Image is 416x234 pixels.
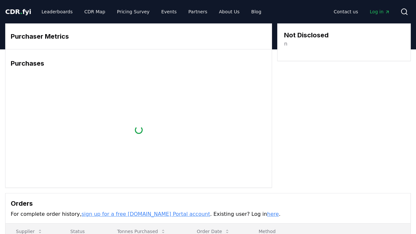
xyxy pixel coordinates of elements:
[11,58,266,68] h3: Purchases
[36,6,78,18] a: Leaderboards
[214,6,245,18] a: About Us
[79,6,110,18] a: CDR Map
[11,32,266,41] h3: Purchaser Metrics
[36,6,266,18] nav: Main
[284,30,329,40] h3: Not Disclosed
[329,6,395,18] nav: Main
[246,6,266,18] a: Blog
[329,6,363,18] a: Contact us
[20,8,22,16] span: .
[267,211,279,217] a: here
[112,6,155,18] a: Pricing Survey
[135,126,143,134] div: loading
[11,210,405,218] p: For complete order history, . Existing user? Log in .
[183,6,213,18] a: Partners
[284,40,287,48] a: n
[370,8,390,15] span: Log in
[156,6,182,18] a: Events
[365,6,395,18] a: Log in
[5,7,31,16] a: CDR.fyi
[82,211,210,217] a: sign up for a free [DOMAIN_NAME] Portal account
[11,199,405,208] h3: Orders
[5,8,31,16] span: CDR fyi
